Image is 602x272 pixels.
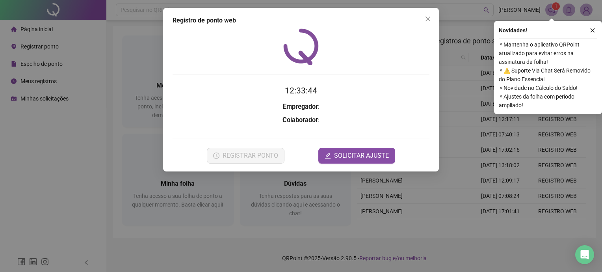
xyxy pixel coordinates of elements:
[173,16,429,25] div: Registro de ponto web
[173,102,429,112] h3: :
[282,116,318,124] strong: Colaborador
[285,86,317,95] time: 12:33:44
[283,103,318,110] strong: Empregador
[318,148,395,164] button: editSOLICITAR AJUSTE
[499,66,597,84] span: ⚬ ⚠️ Suporte Via Chat Será Removido do Plano Essencial
[499,26,527,35] span: Novidades !
[425,16,431,22] span: close
[173,115,429,125] h3: :
[575,245,594,264] div: Open Intercom Messenger
[325,153,331,159] span: edit
[499,92,597,110] span: ⚬ Ajustes da folha com período ampliado!
[590,28,595,33] span: close
[207,148,284,164] button: REGISTRAR PONTO
[499,84,597,92] span: ⚬ Novidade no Cálculo do Saldo!
[499,40,597,66] span: ⚬ Mantenha o aplicativo QRPoint atualizado para evitar erros na assinatura da folha!
[422,13,434,25] button: Close
[283,28,319,65] img: QRPoint
[334,151,389,160] span: SOLICITAR AJUSTE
